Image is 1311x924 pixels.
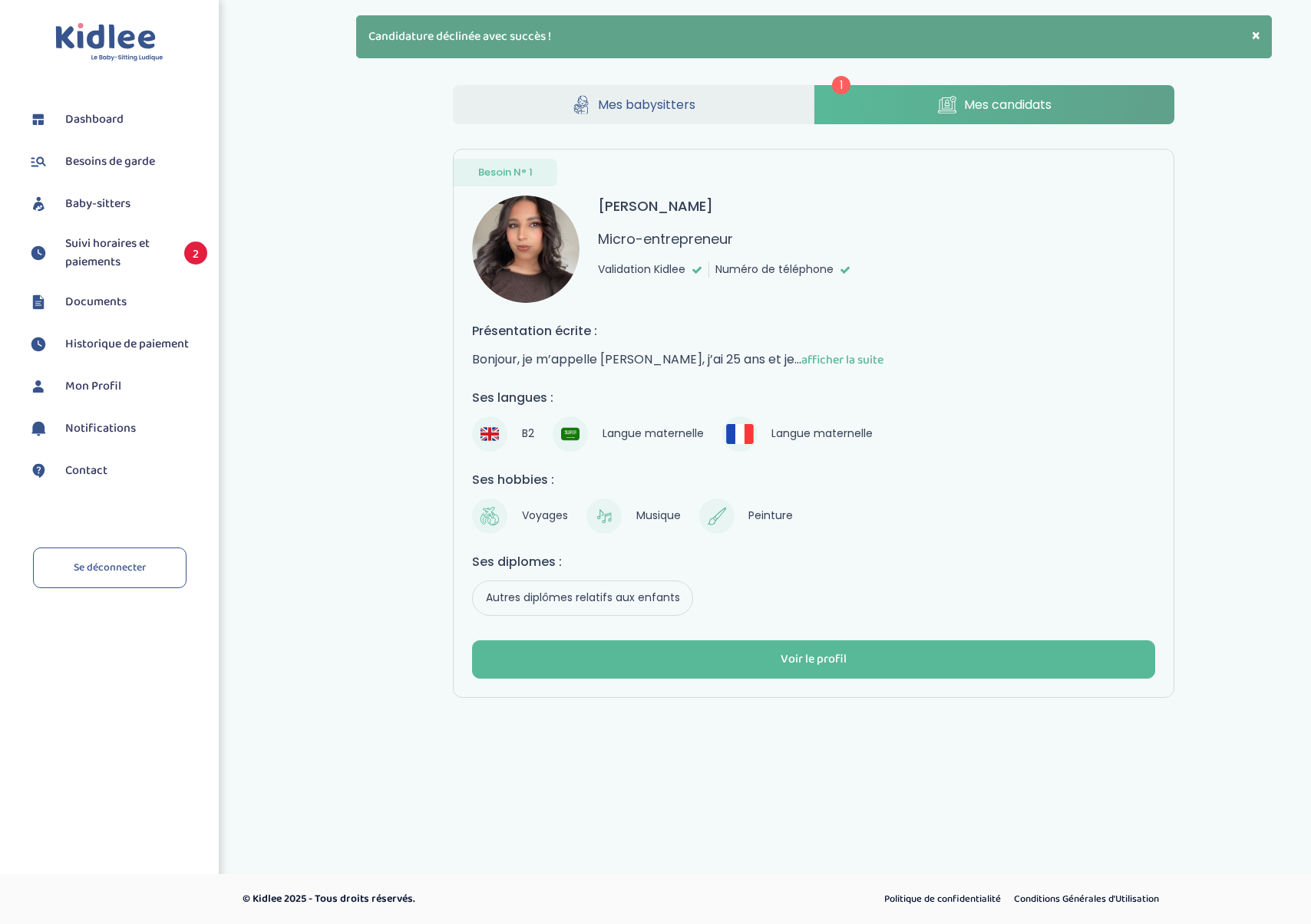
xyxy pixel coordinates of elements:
[27,375,50,398] img: profil.svg
[27,235,207,271] a: Suivi horaires et paiements 2
[27,459,50,482] img: contact.svg
[27,242,50,265] img: suivihoraire.svg
[27,192,207,215] a: Baby-sitters
[1009,889,1164,909] a: Conditions Générales d’Utilisation
[598,229,733,249] p: Micro-entrepreneur
[27,417,207,440] a: Notifications
[598,196,713,216] h3: [PERSON_NAME]
[515,505,574,527] span: Voyages
[801,350,883,370] span: afficher la suite
[27,459,207,482] a: Contact
[832,76,850,94] span: 1
[65,153,155,171] span: Besoins de garde
[472,350,1155,370] p: Bonjour, je m’appelle [PERSON_NAME], j’ai 25 ans et je...
[55,23,163,62] img: logo.svg
[781,651,847,669] div: Voir le profil
[472,321,1155,340] h4: Présentation écrite :
[27,150,50,173] img: besoin.svg
[65,293,127,311] span: Documents
[726,424,754,443] img: Français
[814,85,1175,124] a: Mes candidats
[742,505,800,527] span: Peinture
[598,95,695,114] span: Mes babysitters
[472,552,1155,571] h4: Ses diplomes :
[27,108,207,131] a: Dashboard
[480,425,499,443] img: Anglais
[65,377,121,396] span: Mon Profil
[27,108,50,131] img: dashboard.svg
[964,95,1052,114] span: Mes candidats
[472,470,1155,489] h4: Ses hobbies :
[65,419,136,438] span: Notifications
[27,291,207,314] a: Documents
[765,423,880,445] span: Langue maternelle
[27,333,50,356] img: suivihoraire.svg
[356,15,1272,58] div: Candidature déclinée avec succès !
[561,425,580,443] img: Arabe
[27,333,207,356] a: Historique de paiement
[453,85,814,124] a: Mes babysitters
[27,150,207,173] a: Besoins de garde
[33,547,187,588] a: Se déconnecter
[27,375,207,398] a: Mon Profil
[472,640,1155,679] button: Voir le profil
[629,505,687,527] span: Musique
[184,242,207,265] span: 2
[472,388,1155,407] h4: Ses langues :
[879,889,1006,909] a: Politique de confidentialité
[515,423,540,445] span: B2
[65,462,107,480] span: Contact
[243,891,721,907] p: © Kidlee 2025 - Tous droits réservés.
[65,195,130,213] span: Baby-sitters
[65,235,169,271] span: Suivi horaires et paiements
[453,149,1174,698] a: Besoin N° 1 avatar [PERSON_NAME] Micro-entrepreneur Validation Kidlee Numéro de téléphone Présent...
[27,192,50,215] img: babysitters.svg
[65,110,124,129] span: Dashboard
[27,417,50,440] img: notification.svg
[715,261,834,278] span: Numéro de téléphone
[598,261,685,278] span: Validation Kidlee
[65,335,189,353] span: Historique de paiement
[27,291,50,314] img: documents.svg
[478,165,533,180] span: Besoin N° 1
[1252,28,1260,44] button: ×
[596,423,710,445] span: Langue maternelle
[479,587,686,609] span: Autres diplômes relatifs aux enfants
[472,196,580,303] img: avatar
